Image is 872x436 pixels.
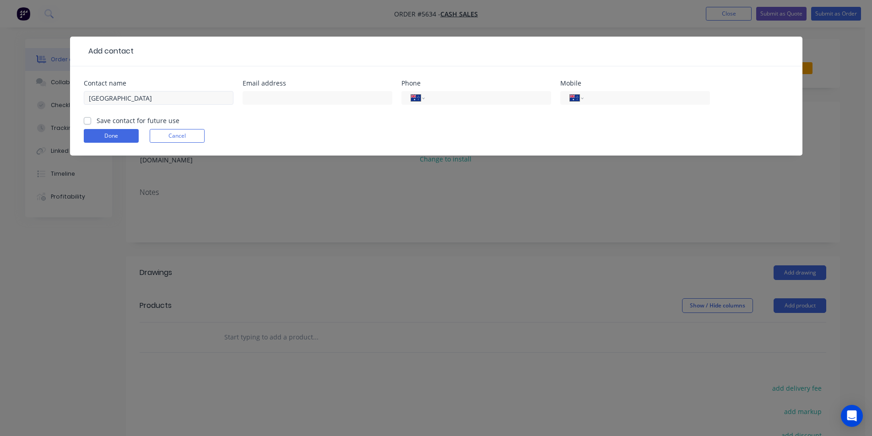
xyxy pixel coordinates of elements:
[150,129,205,143] button: Cancel
[84,80,233,86] div: Contact name
[243,80,392,86] div: Email address
[84,129,139,143] button: Done
[401,80,551,86] div: Phone
[97,116,179,125] label: Save contact for future use
[560,80,710,86] div: Mobile
[84,46,134,57] div: Add contact
[841,405,863,427] div: Open Intercom Messenger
